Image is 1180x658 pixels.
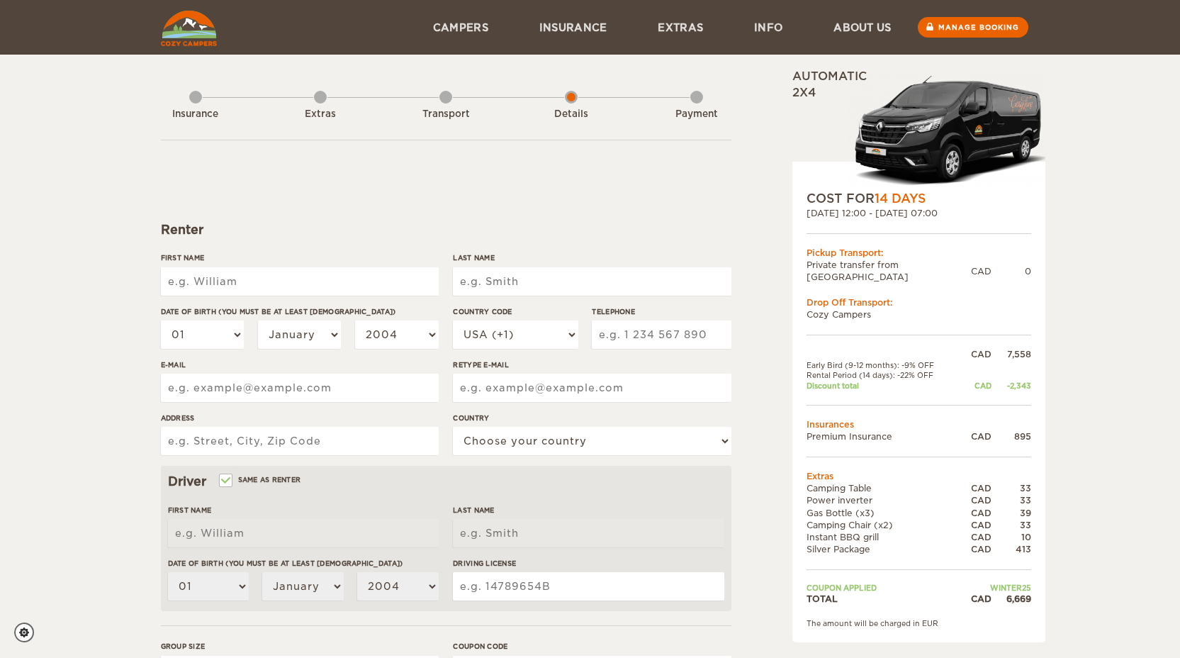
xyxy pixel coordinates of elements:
[161,221,731,238] div: Renter
[161,306,439,317] label: Date of birth (You must be at least [DEMOGRAPHIC_DATA])
[168,558,439,569] label: Date of birth (You must be at least [DEMOGRAPHIC_DATA])
[807,296,1031,308] div: Drop Off Transport:
[959,381,991,391] div: CAD
[959,482,991,494] div: CAD
[991,531,1031,543] div: 10
[959,507,991,519] div: CAD
[959,583,1031,593] td: WINTER25
[453,359,731,370] label: Retype E-mail
[849,73,1045,190] img: Langur-m-c-logo-2.png
[991,507,1031,519] div: 39
[918,17,1028,38] a: Manage booking
[807,507,959,519] td: Gas Bottle (x3)
[453,519,724,547] input: e.g. Smith
[807,190,1031,207] div: COST FOR
[991,494,1031,506] div: 33
[161,413,439,423] label: Address
[658,108,736,121] div: Payment
[807,618,1031,628] div: The amount will be charged in EUR
[991,348,1031,360] div: 7,558
[807,430,959,442] td: Premium Insurance
[807,583,959,593] td: Coupon applied
[991,430,1031,442] div: 895
[453,641,731,652] label: Coupon code
[807,207,1031,219] div: [DATE] 12:00 - [DATE] 07:00
[168,473,724,490] div: Driver
[807,519,959,531] td: Camping Chair (x2)
[592,320,731,349] input: e.g. 1 234 567 890
[807,494,959,506] td: Power inverter
[875,191,926,206] span: 14 Days
[807,470,1031,482] td: Extras
[807,381,959,391] td: Discount total
[168,505,439,515] label: First Name
[161,252,439,263] label: First Name
[161,359,439,370] label: E-mail
[220,473,301,486] label: Same as renter
[807,370,959,380] td: Rental Period (14 days): -22% OFF
[959,494,991,506] div: CAD
[959,531,991,543] div: CAD
[807,308,1031,320] td: Cozy Campers
[959,348,991,360] div: CAD
[532,108,610,121] div: Details
[959,430,991,442] div: CAD
[807,531,959,543] td: Instant BBQ grill
[991,482,1031,494] div: 33
[959,543,991,555] div: CAD
[453,558,724,569] label: Driving License
[792,69,1045,190] div: Automatic 2x4
[161,267,439,296] input: e.g. William
[991,265,1031,277] div: 0
[453,252,731,263] label: Last Name
[971,265,991,277] div: CAD
[453,413,731,423] label: Country
[991,519,1031,531] div: 33
[161,11,217,46] img: Cozy Campers
[959,519,991,531] div: CAD
[161,374,439,402] input: e.g. example@example.com
[168,519,439,547] input: e.g. William
[592,306,731,317] label: Telephone
[807,482,959,494] td: Camping Table
[807,259,971,283] td: Private transfer from [GEOGRAPHIC_DATA]
[991,593,1031,605] div: 6,669
[453,505,724,515] label: Last Name
[807,247,1031,259] div: Pickup Transport:
[807,593,959,605] td: TOTAL
[161,641,439,652] label: Group size
[157,108,235,121] div: Insurance
[959,593,991,605] div: CAD
[453,306,578,317] label: Country Code
[220,477,230,486] input: Same as renter
[807,418,1031,430] td: Insurances
[14,623,43,642] a: Cookie settings
[281,108,359,121] div: Extras
[161,427,439,455] input: e.g. Street, City, Zip Code
[991,543,1031,555] div: 413
[453,374,731,402] input: e.g. example@example.com
[991,381,1031,391] div: -2,343
[407,108,485,121] div: Transport
[807,543,959,555] td: Silver Package
[453,572,724,601] input: e.g. 14789654B
[453,267,731,296] input: e.g. Smith
[807,360,959,370] td: Early Bird (9-12 months): -9% OFF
